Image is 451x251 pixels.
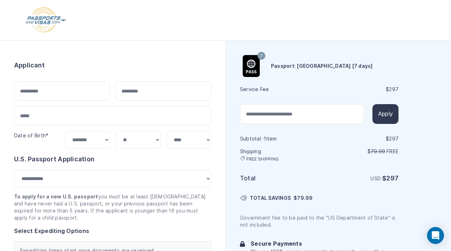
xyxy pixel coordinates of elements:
p: Government fee to be paid to the "US Department of State" is not included. [240,214,399,228]
strong: $ [382,174,399,182]
span: USD [370,176,381,181]
h6: Subtotal · item [240,135,319,142]
span: Free [387,149,399,154]
p: $ [320,148,399,155]
h6: Shipping [240,148,319,162]
div: Open Intercom Messenger [427,227,444,244]
span: 1 [264,136,266,142]
span: 79.99 [371,149,385,154]
p: you must be at least [DEMOGRAPHIC_DATA] and have never had a U.S. passport, or your previous pass... [14,193,211,221]
h6: Select Expediting Options [14,227,211,235]
span: $ [294,195,313,202]
h6: Total [240,173,319,183]
img: Product Name [240,55,262,77]
div: $ [320,135,399,142]
h6: Applicant [14,60,45,70]
div: $ [320,86,399,93]
h6: U.S. Passport Application [14,154,211,164]
img: Logo [25,7,67,33]
span: TOTAL SAVINGS [250,195,291,202]
label: Date of Birth* [14,133,48,138]
span: FREE SHIPPING [246,156,279,162]
span: 297 [389,86,399,92]
span: 7 [260,52,262,61]
h6: Secure Payments [251,240,399,248]
button: Apply [372,104,399,124]
h6: Passport: [GEOGRAPHIC_DATA] [7 days] [271,62,373,70]
strong: To apply for a new U.S. passport [14,194,98,199]
span: 297 [386,174,399,182]
h6: Service Fee [240,86,319,93]
span: 297 [389,136,399,142]
span: 79.99 [297,195,313,201]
